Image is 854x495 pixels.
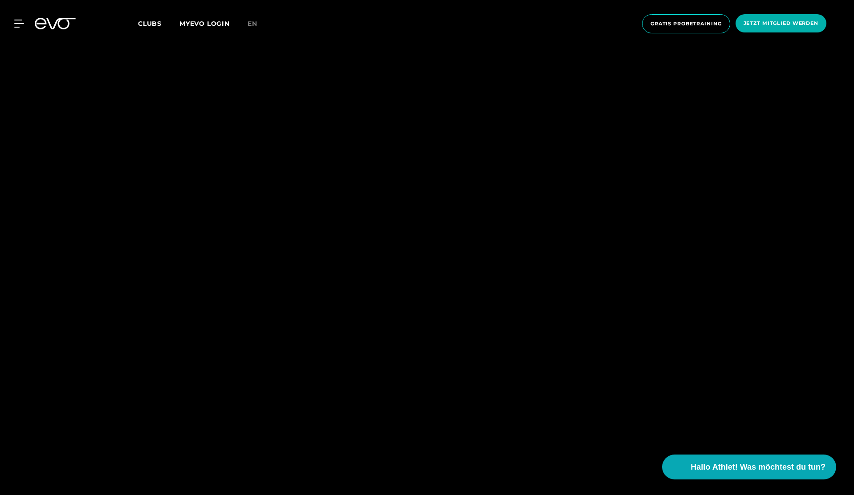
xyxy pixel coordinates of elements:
[639,14,733,33] a: Gratis Probetraining
[744,20,818,27] span: Jetzt Mitglied werden
[733,14,829,33] a: Jetzt Mitglied werden
[651,20,722,28] span: Gratis Probetraining
[248,20,257,28] span: en
[179,20,230,28] a: MYEVO LOGIN
[138,20,162,28] span: Clubs
[691,461,826,473] span: Hallo Athlet! Was möchtest du tun?
[138,19,179,28] a: Clubs
[662,455,836,479] button: Hallo Athlet! Was möchtest du tun?
[248,19,268,29] a: en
